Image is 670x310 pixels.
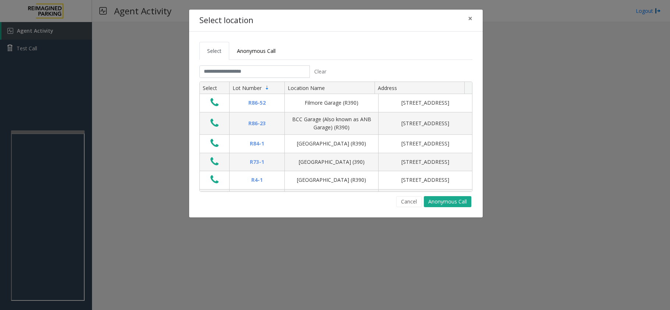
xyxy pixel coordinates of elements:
div: R84-1 [234,140,280,148]
button: Clear [310,65,330,78]
div: [GEOGRAPHIC_DATA] (R390) [289,140,374,148]
div: [GEOGRAPHIC_DATA] (390) [289,158,374,166]
div: BCC Garage (Also known as ANB Garage) (R390) [289,115,374,132]
button: Anonymous Call [424,196,471,207]
div: [STREET_ADDRESS] [383,158,468,166]
div: R86-52 [234,99,280,107]
button: Cancel [396,196,422,207]
div: R86-23 [234,119,280,127]
div: [STREET_ADDRESS] [383,99,468,107]
h4: Select location [199,15,253,26]
span: Anonymous Call [237,47,276,54]
th: Select [200,82,229,94]
div: R73-1 [234,158,280,166]
button: Close [463,10,478,28]
div: [STREET_ADDRESS] [383,176,468,184]
span: Select [207,47,221,54]
span: Location Name [288,84,325,91]
div: Filmore Garage (R390) [289,99,374,107]
div: [STREET_ADDRESS] [383,119,468,127]
span: Lot Number [233,84,262,91]
ul: Tabs [199,42,472,60]
div: Data table [200,82,472,191]
span: × [468,13,472,24]
div: [STREET_ADDRESS] [383,140,468,148]
div: R4-1 [234,176,280,184]
span: Address [378,84,397,91]
span: Sortable [264,85,270,91]
div: [GEOGRAPHIC_DATA] (R390) [289,176,374,184]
